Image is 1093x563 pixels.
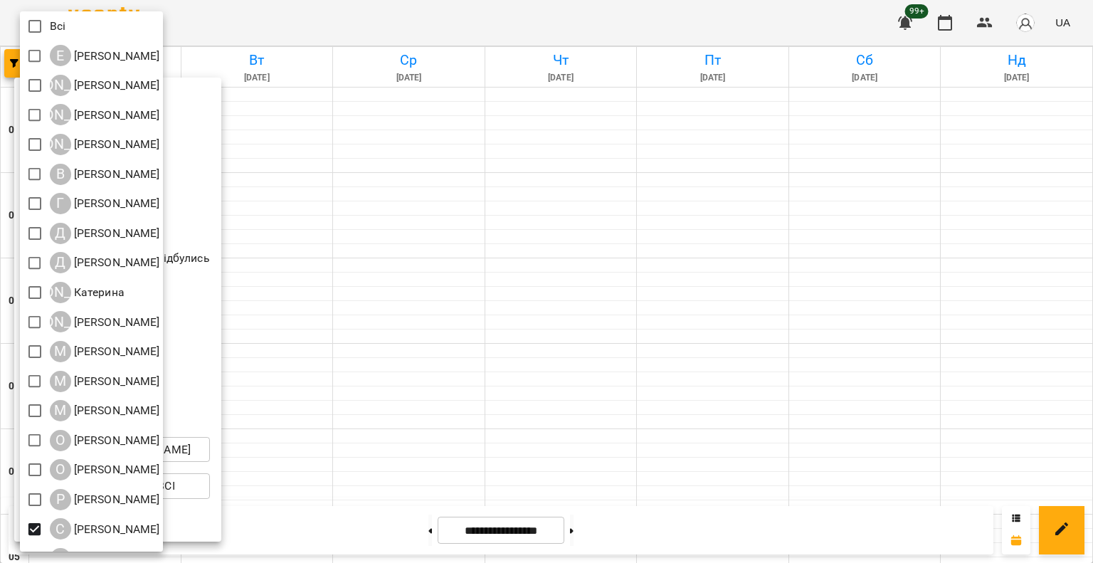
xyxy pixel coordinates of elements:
[50,134,71,155] div: [PERSON_NAME]
[50,282,71,303] div: [PERSON_NAME]
[71,225,160,242] p: [PERSON_NAME]
[50,45,160,66] a: E [PERSON_NAME]
[50,341,160,362] a: М [PERSON_NAME]
[71,521,160,538] p: [PERSON_NAME]
[50,459,160,480] a: О [PERSON_NAME]
[50,518,160,540] a: С [PERSON_NAME]
[50,371,160,392] div: Марія Жмаєва
[50,518,160,540] div: Софія Лисенко
[50,252,160,273] div: Діана Григорьєва
[71,343,160,360] p: [PERSON_NAME]
[50,134,160,155] a: [PERSON_NAME] [PERSON_NAME]
[50,282,125,303] div: Катерина
[50,311,160,332] div: Людмила
[50,223,160,244] div: Діана
[50,400,71,421] div: М
[71,432,160,449] p: [PERSON_NAME]
[71,461,160,478] p: [PERSON_NAME]
[50,489,71,510] div: Р
[50,193,160,214] a: Г [PERSON_NAME]
[71,284,125,301] p: Катерина
[71,402,160,419] p: [PERSON_NAME]
[50,104,160,125] a: [PERSON_NAME] [PERSON_NAME]
[50,371,160,392] a: М [PERSON_NAME]
[50,489,160,510] div: Рената
[50,104,71,125] div: [PERSON_NAME]
[50,400,160,421] a: М [PERSON_NAME]
[71,136,160,153] p: [PERSON_NAME]
[50,193,160,214] div: Галина
[71,195,160,212] p: [PERSON_NAME]
[71,491,160,508] p: [PERSON_NAME]
[50,459,71,480] div: О
[50,104,160,125] div: Анна Мороз
[50,518,71,540] div: С
[71,314,160,331] p: [PERSON_NAME]
[50,164,71,185] div: В
[50,164,160,185] a: В [PERSON_NAME]
[50,341,160,362] div: Марія Бойко
[50,459,160,480] div: Олександра Свєженцева
[50,311,160,332] a: [PERSON_NAME] [PERSON_NAME]
[50,430,160,451] div: Олександра Галинська
[71,77,160,94] p: [PERSON_NAME]
[71,373,160,390] p: [PERSON_NAME]
[50,75,71,96] div: [PERSON_NAME]
[71,107,160,124] p: [PERSON_NAME]
[50,371,71,392] div: М
[50,489,160,510] a: Р [PERSON_NAME]
[50,75,160,96] div: Аліна Рожа
[50,18,65,35] p: Всі
[50,252,71,273] div: Д
[50,311,71,332] div: [PERSON_NAME]
[50,164,160,185] div: Владислава Лехман
[71,254,160,271] p: [PERSON_NAME]
[71,48,160,65] p: [PERSON_NAME]
[50,430,160,451] a: О [PERSON_NAME]
[50,223,71,244] div: Д
[71,166,160,183] p: [PERSON_NAME]
[50,223,160,244] a: Д [PERSON_NAME]
[50,400,160,421] div: Марія Ткаченко
[50,341,71,362] div: М
[50,193,71,214] div: Г
[50,45,160,66] div: Elizabeth
[50,282,125,303] a: [PERSON_NAME] Катерина
[50,252,160,273] a: Д [PERSON_NAME]
[50,75,160,96] a: [PERSON_NAME] [PERSON_NAME]
[50,45,71,66] div: E
[50,430,71,451] div: О
[50,134,160,155] div: Анна Семеряк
